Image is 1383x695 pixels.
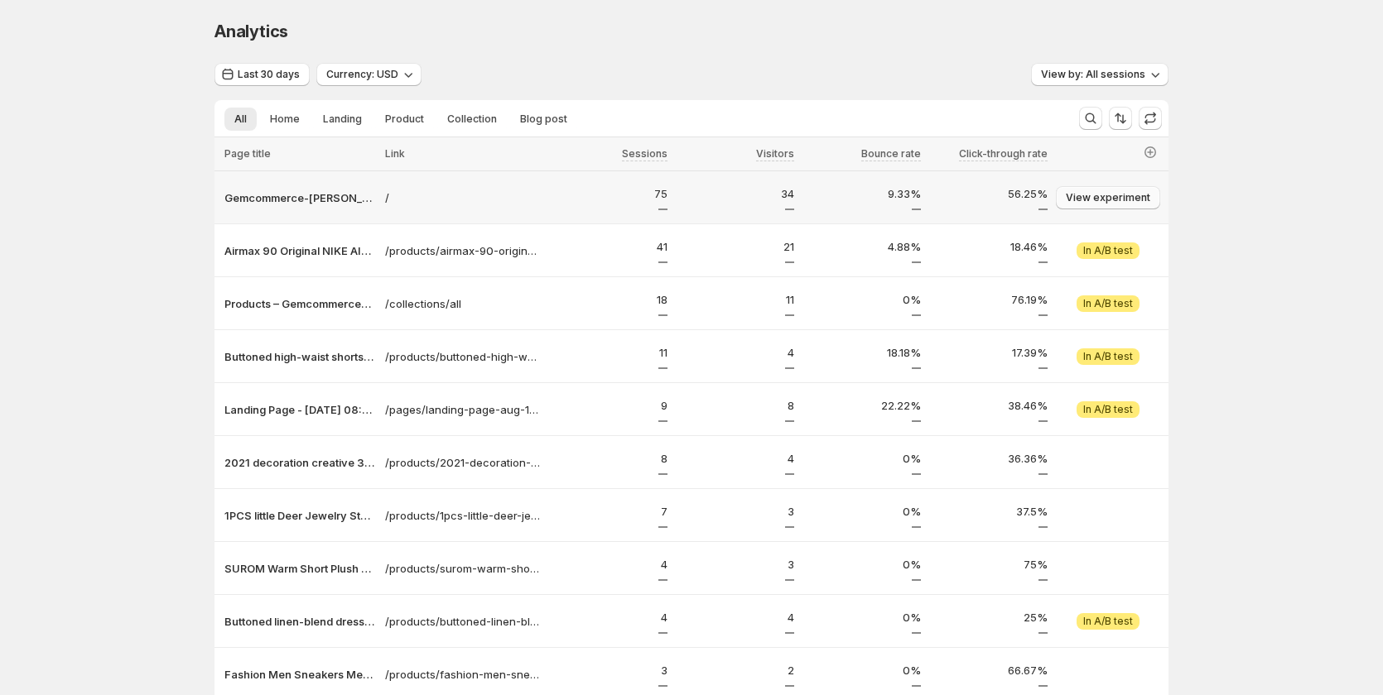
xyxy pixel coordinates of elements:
[1083,403,1133,416] span: In A/B test
[1056,186,1160,209] button: View experiment
[224,560,375,577] button: SUROM Warm Short Plush Men's Winter Shoes Thick Bottom Waterproof Ankl – Gemcommerce-[PERSON_NAME...
[931,450,1048,467] p: 36.36%
[931,344,1048,361] p: 17.39%
[677,344,794,361] p: 4
[385,147,405,160] span: Link
[804,556,921,573] p: 0%
[224,454,375,471] button: 2021 decoration creative 3D LED night light table lamp children bedroo – Gemcommerce-[PERSON_NAME...
[385,295,541,312] a: /collections/all
[677,662,794,678] p: 2
[931,609,1048,625] p: 25%
[385,454,541,471] a: /products/2021-decoration-creative-3d-led-night-light-table-lamp-children-bedroom-child-gift-home
[447,113,497,126] span: Collection
[677,291,794,308] p: 11
[326,68,398,81] span: Currency: USD
[385,666,541,683] a: /products/fashion-men-sneakers-mesh-casual-shoes-lac-up-mens-shoes-lightweight-vulcanize-shoes-wa...
[385,113,424,126] span: Product
[551,238,667,255] p: 41
[1079,107,1102,130] button: Search and filter results
[224,348,375,365] button: Buttoned high-waist shorts test – Gemcommerce-[PERSON_NAME]-dev
[224,295,375,312] button: Products – Gemcommerce-[PERSON_NAME]-dev
[1109,107,1132,130] button: Sort the results
[756,147,794,161] span: Visitors
[234,113,247,126] span: All
[224,666,375,683] button: Fashion Men Sneakers Mesh Casual Shoes Lac-up Mens Shoes Lightweight V – Gemcommerce-[PERSON_NAME...
[323,113,362,126] span: Landing
[224,401,375,418] p: Landing Page - [DATE] 08:50:28 – Gemcommerce-[PERSON_NAME]
[1066,191,1150,204] span: View experiment
[1041,68,1145,81] span: View by: All sessions
[804,662,921,678] p: 0%
[931,185,1048,202] p: 56.25%
[385,348,541,365] a: /products/buttoned-high-waist-shorts
[804,238,921,255] p: 4.88%
[238,68,300,81] span: Last 30 days
[316,63,422,86] button: Currency: USD
[804,503,921,520] p: 0%
[622,147,667,161] span: Sessions
[931,238,1048,255] p: 18.46%
[1083,615,1133,628] span: In A/B test
[385,560,541,577] a: /products/surom-warm-short-plush-mens-winter-shoes-thick-bottom-waterproof-ankle-boots-men-soft-c...
[224,242,375,259] button: Airmax 90 Original NIKE AIR MAX 90 ESSENTIAL men's Running Shoes Sport – Gemcommerce-[PERSON_NAME...
[520,113,567,126] span: Blog post
[214,63,310,86] button: Last 30 days
[1083,350,1133,363] span: In A/B test
[551,344,667,361] p: 11
[551,450,667,467] p: 8
[677,609,794,625] p: 4
[677,238,794,255] p: 21
[551,503,667,520] p: 7
[1083,297,1133,310] span: In A/B test
[385,189,541,206] a: /
[385,401,541,418] a: /pages/landing-page-aug-11-08-50-28
[804,609,921,625] p: 0%
[224,189,375,206] button: Gemcommerce-[PERSON_NAME]-dev
[551,556,667,573] p: 4
[385,242,541,259] p: /products/airmax-90-original-nike-air-max-90-essential-mens-running-shoes-sport-outdoor-sneakers-...
[677,503,794,520] p: 3
[804,291,921,308] p: 0%
[677,185,794,202] p: 34
[270,113,300,126] span: Home
[931,397,1048,414] p: 38.46%
[677,556,794,573] p: 3
[677,450,794,467] p: 4
[1031,63,1169,86] button: View by: All sessions
[551,291,667,308] p: 18
[385,613,541,630] a: /products/buttoned-linen-blend-dress
[551,185,667,202] p: 75
[385,507,541,524] a: /products/1pcs-little-deer-jewelry-stand-display-jewelry-tray-tree-earring-holder-necklace-ring-p...
[861,147,921,161] span: Bounce rate
[804,450,921,467] p: 0%
[931,556,1048,573] p: 75%
[224,507,375,524] button: 1PCS little Deer Jewelry Stand Display Jewelry Tray Tree Earring Holder Necklace Ring Pendant Bra...
[551,397,667,414] p: 9
[224,613,375,630] button: Buttoned linen-blend dress – Gemcommerce-[PERSON_NAME]-dev
[931,291,1048,308] p: 76.19%
[677,397,794,414] p: 8
[804,397,921,414] p: 22.22%
[804,344,921,361] p: 18.18%
[551,609,667,625] p: 4
[214,22,288,41] span: Analytics
[931,662,1048,678] p: 66.67%
[931,503,1048,520] p: 37.5%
